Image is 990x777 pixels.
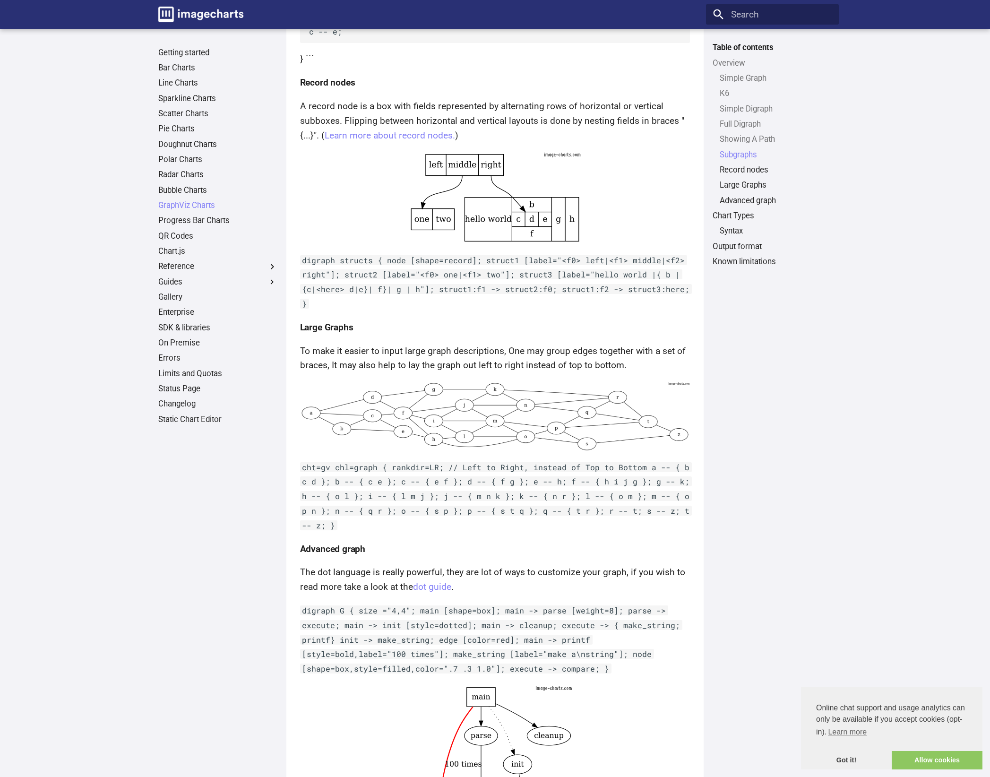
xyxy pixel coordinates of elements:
a: Progress Bar Charts [158,216,277,226]
code: cht=gv chl=graph { rankdir=LR; // Left to Right, instead of Top to Bottom a -- { b c d }; b -- { ... [300,462,692,530]
a: K6 [720,88,832,99]
code: digraph structs { node [shape=record]; struct1 [label="<f0> left|<f1> middle|<f2> right"]; struct... [300,255,692,309]
a: Learn more about record nodes. [325,130,455,141]
a: Limits and Quotas [158,369,277,379]
a: Record nodes [720,165,832,175]
nav: Overview [713,73,832,206]
a: Sparkline Charts [158,94,277,104]
label: Table of contents [706,43,839,53]
a: dismiss cookie message [801,751,892,770]
label: Reference [158,261,277,272]
a: Large Graphs [720,180,832,190]
a: Image-Charts documentation [154,2,248,27]
a: learn more about cookies [826,725,868,739]
a: Status Page [158,384,277,394]
a: Overview [713,58,832,69]
a: Known limitations [713,257,832,267]
a: allow cookies [892,751,982,770]
nav: Chart Types [713,226,832,236]
a: QR Codes [158,231,277,242]
a: Full Digraph [720,119,832,129]
img: chart [409,152,581,244]
a: Chart.js [158,246,277,257]
h4: Large Graphs [300,320,690,335]
a: SDK & libraries [158,323,277,333]
a: Output format [713,242,832,252]
p: A record node is a box with fields represented by alternating rows of horizontal or vertical subb... [300,99,690,143]
a: Simple Graph [720,73,832,84]
a: Subgraphs [720,150,832,160]
p: To make it easier to input large graph descriptions, One may group edges together with a set of b... [300,344,690,373]
a: Advanced graph [720,196,832,206]
h4: Record nodes [300,76,690,90]
a: Showing A Path [720,134,832,145]
a: Errors [158,353,277,363]
p: } ``` [300,52,690,67]
div: cookieconsent [801,687,982,769]
a: Chart Types [713,211,832,221]
code: digraph G { size ="4,4"; main [shape=box]; main -> parse [weight=8]; parse -> execute; main -> in... [300,605,683,673]
a: dot guide [413,581,451,592]
a: Bubble Charts [158,185,277,196]
p: The dot language is really powerful, they are lot of ways to customize your graph, if you wish to... [300,565,690,594]
a: Polar Charts [158,155,277,165]
h4: Advanced graph [300,542,690,557]
a: Bar Charts [158,63,277,73]
a: GraphViz Charts [158,200,277,211]
a: Line Charts [158,78,277,88]
a: On Premise [158,338,277,348]
label: Guides [158,277,277,287]
a: Gallery [158,292,277,302]
a: Pie Charts [158,124,277,134]
input: Search [706,4,839,25]
img: logo [158,7,243,22]
span: Online chat support and usage analytics can only be available if you accept cookies (opt-in). [816,702,967,739]
nav: Table of contents [706,43,839,267]
img: chart [300,382,690,451]
a: Enterprise [158,307,277,318]
a: Syntax [720,226,832,236]
a: Doughnut Charts [158,139,277,150]
a: Simple Digraph [720,104,832,114]
a: Changelog [158,399,277,409]
a: Static Chart Editor [158,414,277,425]
a: Getting started [158,48,277,58]
a: Radar Charts [158,170,277,180]
a: Scatter Charts [158,109,277,119]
